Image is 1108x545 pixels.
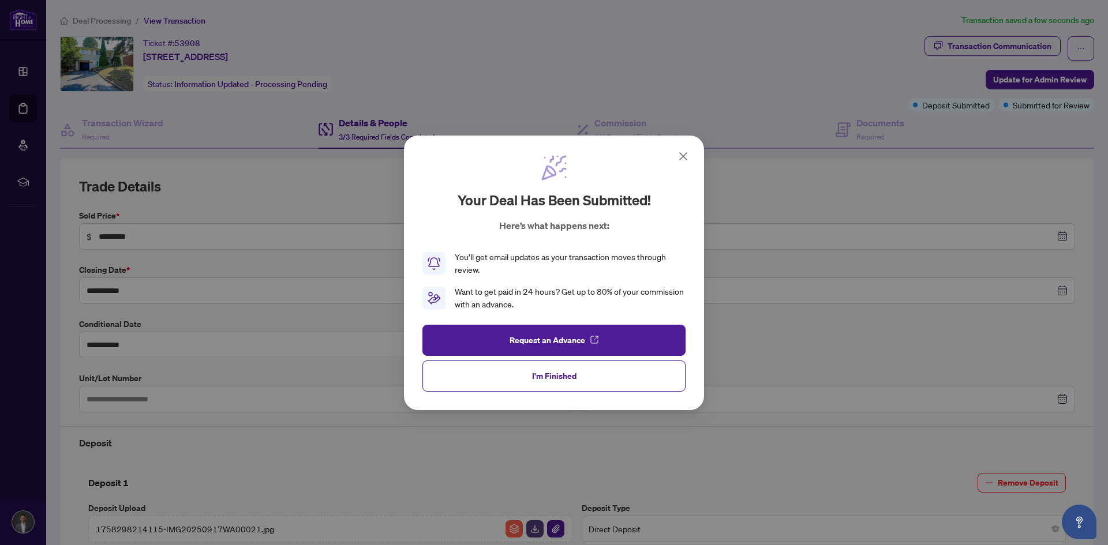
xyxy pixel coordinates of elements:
[422,324,686,355] button: Request an Advance
[499,219,609,232] p: Here’s what happens next:
[510,330,585,349] span: Request an Advance
[1062,505,1096,539] button: Open asap
[455,251,686,276] div: You’ll get email updates as your transaction moves through review.
[532,366,577,385] span: I'm Finished
[455,285,686,311] div: Want to get paid in 24 hours? Get up to 80% of your commission with an advance.
[458,191,651,209] h2: Your deal has been submitted!
[422,360,686,391] button: I'm Finished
